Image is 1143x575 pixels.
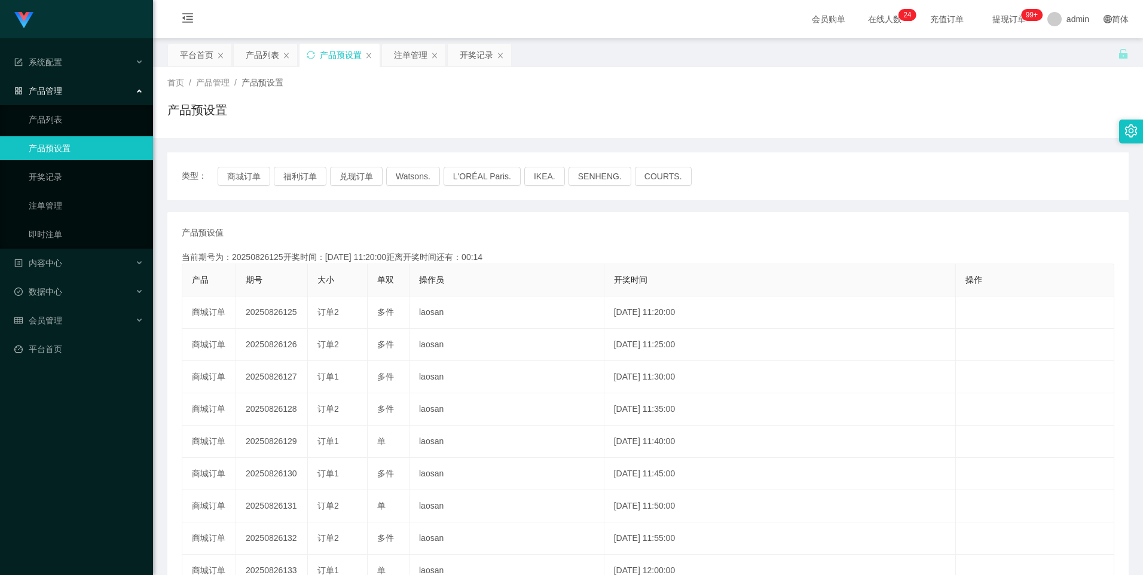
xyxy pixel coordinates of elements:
[377,565,386,575] span: 单
[29,108,143,131] a: 产品列表
[14,58,23,66] i: 图标: form
[14,259,23,267] i: 图标: profile
[317,533,339,543] span: 订单2
[1124,124,1138,137] i: 图标: setting
[167,101,227,119] h1: 产品预设置
[377,533,394,543] span: 多件
[604,522,956,555] td: [DATE] 11:55:00
[307,51,315,59] i: 图标: sync
[330,167,383,186] button: 兑现订单
[377,307,394,317] span: 多件
[14,258,62,268] span: 内容中心
[29,222,143,246] a: 即时注单
[569,167,631,186] button: SENHENG.
[14,86,62,96] span: 产品管理
[386,167,440,186] button: Watsons.
[377,501,386,510] span: 单
[246,44,279,66] div: 产品列表
[907,9,912,21] p: 4
[365,52,372,59] i: 图标: close
[192,275,209,285] span: 产品
[182,251,1114,264] div: 当前期号为：20250826125开奖时间：[DATE] 11:20:00距离开奖时间还有：00:14
[317,340,339,349] span: 订单2
[283,52,290,59] i: 图标: close
[862,15,907,23] span: 在线人数
[317,436,339,446] span: 订单1
[1104,15,1112,23] i: 图标: global
[14,87,23,95] i: 图标: appstore-o
[14,316,23,325] i: 图标: table
[320,44,362,66] div: 产品预设置
[965,275,982,285] span: 操作
[236,426,308,458] td: 20250826129
[377,372,394,381] span: 多件
[242,78,283,87] span: 产品预设置
[317,469,339,478] span: 订单1
[409,296,604,329] td: laosan
[317,565,339,575] span: 订单1
[182,458,236,490] td: 商城订单
[377,404,394,414] span: 多件
[409,426,604,458] td: laosan
[409,490,604,522] td: laosan
[29,165,143,189] a: 开奖记录
[236,296,308,329] td: 20250826125
[317,307,339,317] span: 订单2
[497,52,504,59] i: 图标: close
[317,404,339,414] span: 订单2
[14,316,62,325] span: 会员管理
[903,9,907,21] p: 2
[236,393,308,426] td: 20250826128
[604,458,956,490] td: [DATE] 11:45:00
[317,275,334,285] span: 大小
[377,469,394,478] span: 多件
[409,329,604,361] td: laosan
[189,78,191,87] span: /
[182,227,224,239] span: 产品预设值
[217,52,224,59] i: 图标: close
[1118,48,1129,59] i: 图标: unlock
[236,522,308,555] td: 20250826132
[182,361,236,393] td: 商城订单
[604,296,956,329] td: [DATE] 11:20:00
[317,501,339,510] span: 订单2
[236,458,308,490] td: 20250826130
[1021,9,1043,21] sup: 965
[419,275,444,285] span: 操作员
[394,44,427,66] div: 注单管理
[604,329,956,361] td: [DATE] 11:25:00
[604,361,956,393] td: [DATE] 11:30:00
[167,78,184,87] span: 首页
[234,78,237,87] span: /
[614,275,647,285] span: 开奖时间
[524,167,565,186] button: IKEA.
[236,329,308,361] td: 20250826126
[377,436,386,446] span: 单
[444,167,521,186] button: L'ORÉAL Paris.
[236,361,308,393] td: 20250826127
[14,337,143,361] a: 图标: dashboard平台首页
[317,372,339,381] span: 订单1
[246,275,262,285] span: 期号
[377,275,394,285] span: 单双
[180,44,213,66] div: 平台首页
[604,393,956,426] td: [DATE] 11:35:00
[604,426,956,458] td: [DATE] 11:40:00
[14,57,62,67] span: 系统配置
[196,78,230,87] span: 产品管理
[377,340,394,349] span: 多件
[635,167,692,186] button: COURTS.
[409,393,604,426] td: laosan
[604,490,956,522] td: [DATE] 11:50:00
[182,426,236,458] td: 商城订单
[924,15,970,23] span: 充值订单
[236,490,308,522] td: 20250826131
[274,167,326,186] button: 福利订单
[182,296,236,329] td: 商城订单
[14,12,33,29] img: logo.9652507e.png
[898,9,916,21] sup: 24
[409,361,604,393] td: laosan
[431,52,438,59] i: 图标: close
[460,44,493,66] div: 开奖记录
[218,167,270,186] button: 商城订单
